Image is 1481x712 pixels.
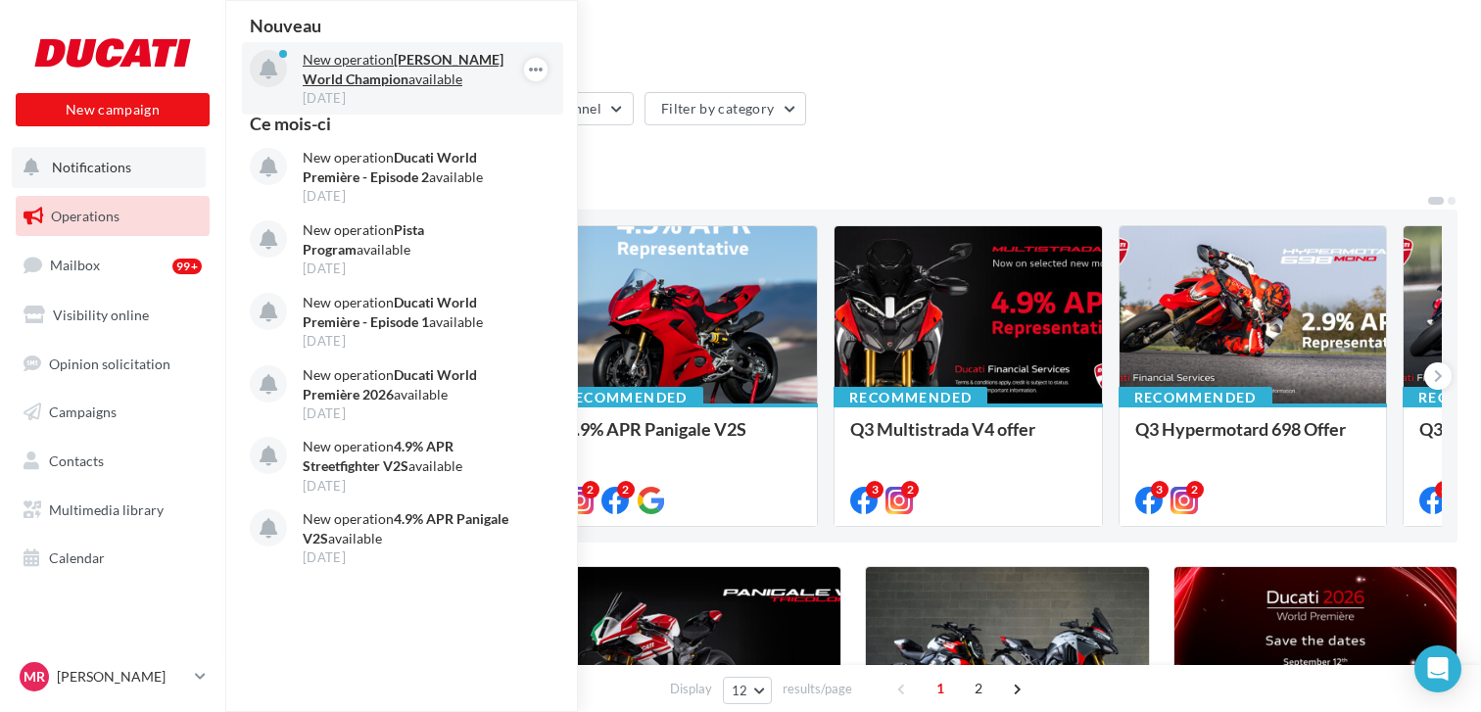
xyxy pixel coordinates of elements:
[12,344,214,385] a: Opinion solicitation
[1119,387,1272,408] div: Recommended
[16,93,210,126] button: New campaign
[925,673,956,704] span: 1
[732,683,748,698] span: 12
[901,481,919,498] div: 2
[49,549,105,566] span: Calendar
[57,667,187,687] p: [PERSON_NAME]
[566,419,802,458] div: 4.9% APR Panigale V2S
[49,355,170,371] span: Opinion solicitation
[617,481,635,498] div: 2
[670,680,712,698] span: Display
[12,196,214,237] a: Operations
[549,387,703,408] div: Recommended
[12,295,214,336] a: Visibility online
[51,208,119,224] span: Operations
[12,490,214,531] a: Multimedia library
[12,441,214,482] a: Contacts
[172,259,202,274] div: 99+
[52,159,131,175] span: Notifications
[16,658,210,695] a: MR [PERSON_NAME]
[49,403,117,420] span: Campaigns
[1435,481,1453,498] div: 3
[783,680,852,698] span: results/page
[834,387,987,408] div: Recommended
[866,481,884,498] div: 3
[1414,645,1461,692] div: Open Intercom Messenger
[963,673,994,704] span: 2
[249,31,1457,61] div: Marketing operations
[49,452,104,469] span: Contacts
[1186,481,1204,498] div: 2
[24,667,45,687] span: MR
[12,392,214,433] a: Campaigns
[12,147,206,188] button: Notifications
[12,244,214,286] a: Mailbox99+
[1151,481,1169,498] div: 3
[53,307,149,323] span: Visibility online
[723,677,773,704] button: 12
[1135,419,1371,458] div: Q3 Hypermotard 698 Offer
[12,538,214,579] a: Calendar
[582,481,599,498] div: 2
[50,257,100,273] span: Mailbox
[249,186,1426,202] div: 6 operations recommended by your brand
[645,92,806,125] button: Filter by category
[49,501,164,518] span: Multimedia library
[850,419,1086,458] div: Q3 Multistrada V4 offer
